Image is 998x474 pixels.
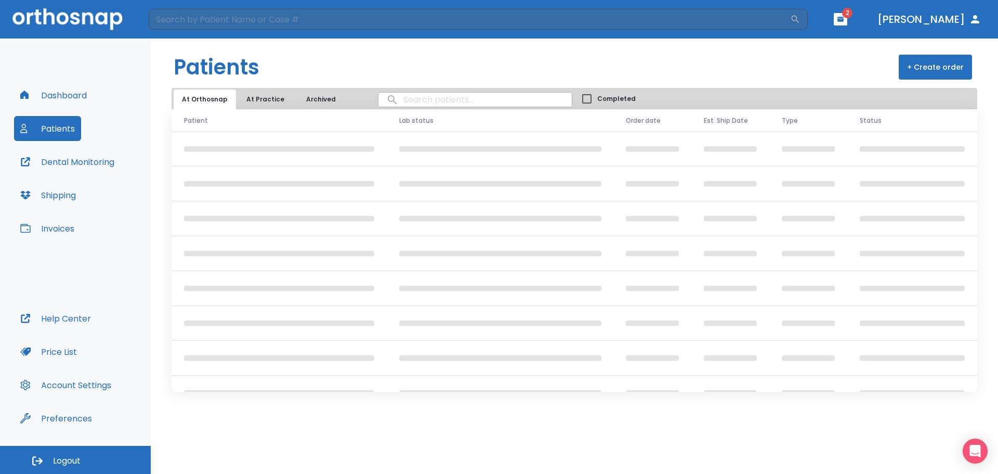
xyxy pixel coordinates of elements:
[174,89,236,109] button: At Orthosnap
[378,89,572,110] input: search
[597,94,636,104] span: Completed
[873,10,986,29] button: [PERSON_NAME]
[53,455,81,467] span: Logout
[184,116,208,125] span: Patient
[14,406,98,431] button: Preferences
[842,8,852,18] span: 2
[174,52,259,83] h1: Patients
[149,9,790,30] input: Search by Patient Name or Case #
[14,373,117,398] button: Account Settings
[899,55,972,80] button: + Create order
[14,339,83,364] button: Price List
[174,89,349,109] div: tabs
[14,306,97,331] button: Help Center
[399,116,434,125] span: Lab status
[704,116,748,125] span: Est. Ship Date
[238,89,293,109] button: At Practice
[295,89,347,109] button: Archived
[90,414,99,423] div: Tooltip anchor
[14,216,81,241] button: Invoices
[12,8,123,30] img: Orthosnap
[14,83,93,108] button: Dashboard
[963,439,988,464] div: Open Intercom Messenger
[14,183,82,208] button: Shipping
[860,116,882,125] span: Status
[14,149,121,174] button: Dental Monitoring
[782,116,798,125] span: Type
[626,116,661,125] span: Order date
[14,116,81,141] button: Patients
